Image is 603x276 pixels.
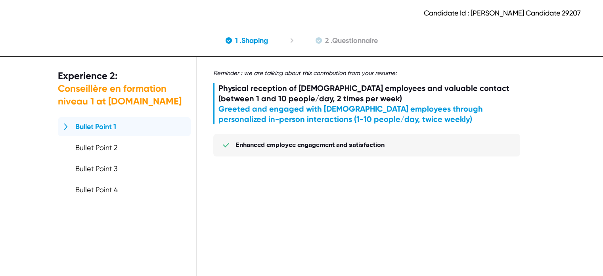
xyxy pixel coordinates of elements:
[58,83,182,107] span: Conseillère en formation niveau 1 at [DOMAIN_NAME]
[75,143,117,152] div: Bullet Point 2
[75,164,118,174] div: Bullet Point 3
[218,104,483,124] span: Greeted and engaged with [DEMOGRAPHIC_DATA] employees through personalized in-person interactions...
[58,69,191,108] div: Experience 2 :
[325,36,378,45] div: 2 . Questionnaire
[235,142,385,149] span: Enhanced employee engagement and satisfaction
[417,2,587,24] div: Candidate Id : [PERSON_NAME] Candidate 29207
[235,36,268,45] div: 1 . Shaping
[75,122,116,131] div: Bullet Point 1
[75,185,118,195] div: Bullet Point 4
[218,83,520,104] div: Physical reception of [DEMOGRAPHIC_DATA] employees and valuable contact (between 1 and 10 people/...
[213,69,397,77] div: Reminder : we are talking about this contribution from your resume:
